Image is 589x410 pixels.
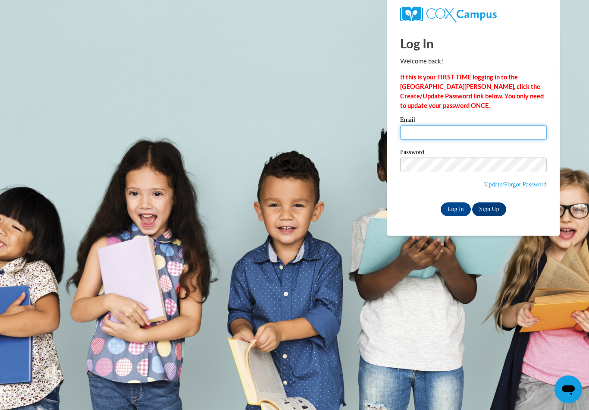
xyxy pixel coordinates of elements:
a: COX Campus [400,6,547,22]
label: Password [400,149,547,158]
label: Email [400,117,547,125]
iframe: Button to launch messaging window [555,375,582,403]
strong: If this is your FIRST TIME logging in to the [GEOGRAPHIC_DATA][PERSON_NAME], click the Create/Upd... [400,73,544,109]
h1: Log In [400,35,547,52]
a: Update/Forgot Password [484,181,547,188]
a: Sign Up [472,202,506,216]
p: Welcome back! [400,57,547,66]
input: Log In [441,202,471,216]
img: COX Campus [400,6,497,22]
